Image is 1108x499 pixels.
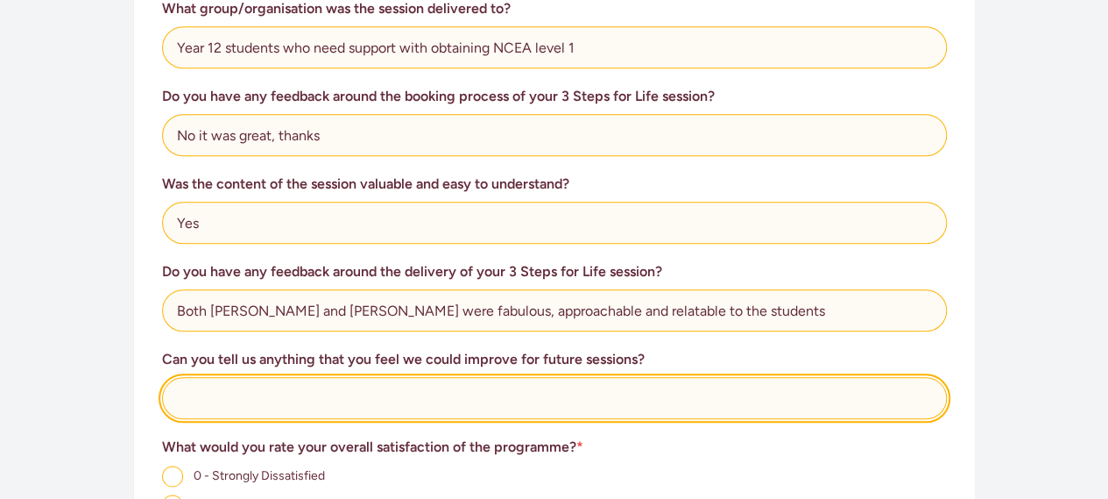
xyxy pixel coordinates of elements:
span: 0 - Strongly Dissatisfied [194,468,325,483]
h3: Was the content of the session valuable and easy to understand? [162,174,947,195]
h3: Can you tell us anything that you feel we could improve for future sessions? [162,349,947,370]
h3: Do you have any feedback around the booking process of your 3 Steps for Life session? [162,86,947,107]
h3: What would you rate your overall satisfaction of the programme? [162,437,947,458]
input: 0 - Strongly Dissatisfied [162,466,183,487]
h3: Do you have any feedback around the delivery of your 3 Steps for Life session? [162,261,947,282]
